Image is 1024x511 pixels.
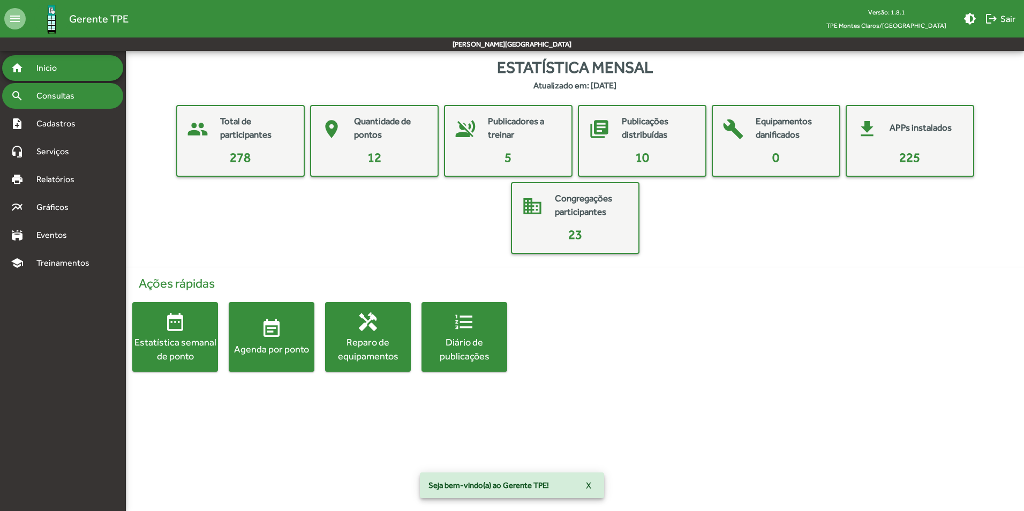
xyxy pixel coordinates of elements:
[963,12,976,25] mat-icon: brightness_medium
[11,89,24,102] mat-icon: search
[354,115,427,142] mat-card-title: Quantidade de pontos
[30,257,102,269] span: Treinamentos
[164,311,186,333] mat-icon: date_range
[11,257,24,269] mat-icon: school
[357,311,379,333] mat-icon: handyman
[11,201,24,214] mat-icon: multiline_chart
[325,335,411,362] div: Reparo de equipamentos
[325,302,411,372] button: Reparo de equipamentos
[421,335,507,362] div: Diário de publicações
[229,342,314,356] div: Agenda por ponto
[428,480,549,491] span: Seja bem-vindo(a) ao Gerente TPE!
[30,229,81,242] span: Eventos
[717,113,749,145] mat-icon: build
[132,302,218,372] button: Estatística semanal de ponto
[229,302,314,372] button: Agenda por ponto
[851,113,883,145] mat-icon: get_app
[583,113,615,145] mat-icon: library_books
[772,150,779,164] span: 0
[981,9,1020,28] button: Sair
[577,476,600,495] button: X
[30,201,83,214] span: Gráficos
[11,229,24,242] mat-icon: stadium
[497,55,653,79] span: Estatística mensal
[533,79,616,92] strong: Atualizado em: [DATE]
[132,276,1018,291] h4: Ações rápidas
[182,113,214,145] mat-icon: people
[818,19,955,32] span: TPE Montes Claros/[GEOGRAPHIC_DATA]
[30,117,89,130] span: Cadastros
[30,62,72,74] span: Início
[26,2,129,36] a: Gerente TPE
[890,121,952,135] mat-card-title: APPs instalados
[899,150,920,164] span: 225
[11,62,24,74] mat-icon: home
[516,190,548,222] mat-icon: domain
[30,89,88,102] span: Consultas
[635,150,649,164] span: 10
[505,150,511,164] span: 5
[69,10,129,27] span: Gerente TPE
[555,192,628,219] mat-card-title: Congregações participantes
[30,173,88,186] span: Relatórios
[11,173,24,186] mat-icon: print
[230,150,251,164] span: 278
[449,113,481,145] mat-icon: voice_over_off
[985,9,1015,28] span: Sair
[622,115,695,142] mat-card-title: Publicações distribuídas
[220,115,293,142] mat-card-title: Total de participantes
[985,12,998,25] mat-icon: logout
[818,5,955,19] div: Versão: 1.8.1
[30,145,84,158] span: Serviços
[367,150,381,164] span: 12
[454,311,475,333] mat-icon: format_list_numbered
[4,8,26,29] mat-icon: menu
[421,302,507,372] button: Diário de publicações
[34,2,69,36] img: Logo
[315,113,348,145] mat-icon: place
[488,115,561,142] mat-card-title: Publicadores a treinar
[568,227,582,242] span: 23
[132,335,218,362] div: Estatística semanal de ponto
[11,145,24,158] mat-icon: headset_mic
[261,318,282,340] mat-icon: event_note
[586,476,591,495] span: X
[11,117,24,130] mat-icon: note_add
[756,115,829,142] mat-card-title: Equipamentos danificados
